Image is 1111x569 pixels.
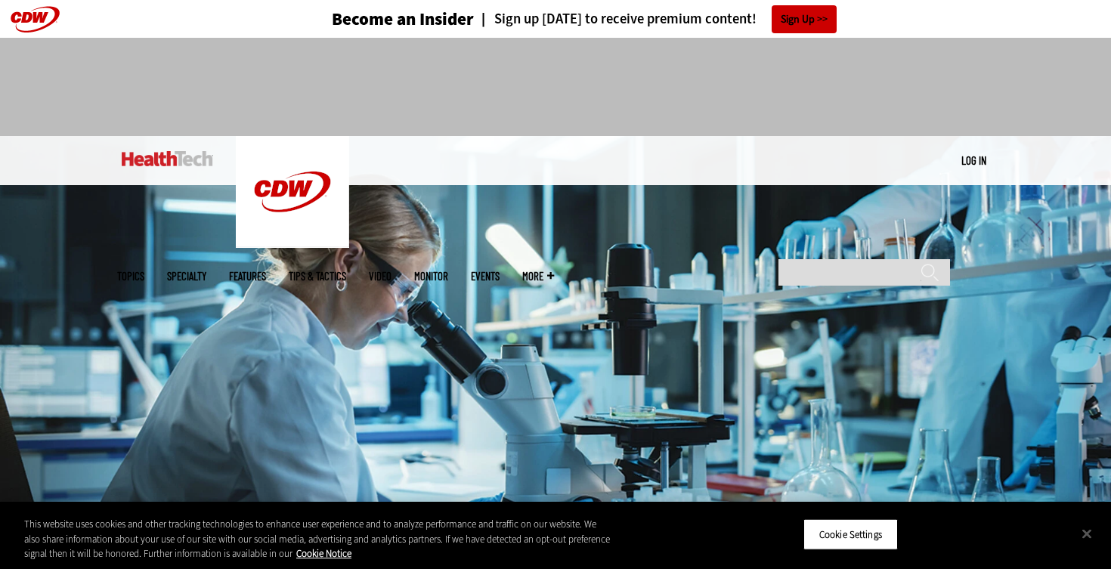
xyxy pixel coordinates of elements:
iframe: advertisement [280,53,831,121]
a: More information about your privacy [296,547,351,560]
a: Become an Insider [275,11,474,28]
button: Cookie Settings [803,518,898,550]
div: This website uses cookies and other tracking technologies to enhance user experience and to analy... [24,517,611,561]
button: Close [1070,517,1103,550]
a: Sign Up [772,5,837,33]
a: Features [229,271,266,282]
a: CDW [236,236,349,252]
a: Log in [961,153,986,167]
div: User menu [961,153,986,169]
span: Topics [117,271,144,282]
img: Home [236,136,349,248]
a: MonITor [414,271,448,282]
span: More [522,271,554,282]
a: Video [369,271,391,282]
a: Sign up [DATE] to receive premium content! [474,12,757,26]
img: Home [122,151,213,166]
a: Tips & Tactics [289,271,346,282]
h3: Become an Insider [332,11,474,28]
span: Specialty [167,271,206,282]
a: Events [471,271,500,282]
